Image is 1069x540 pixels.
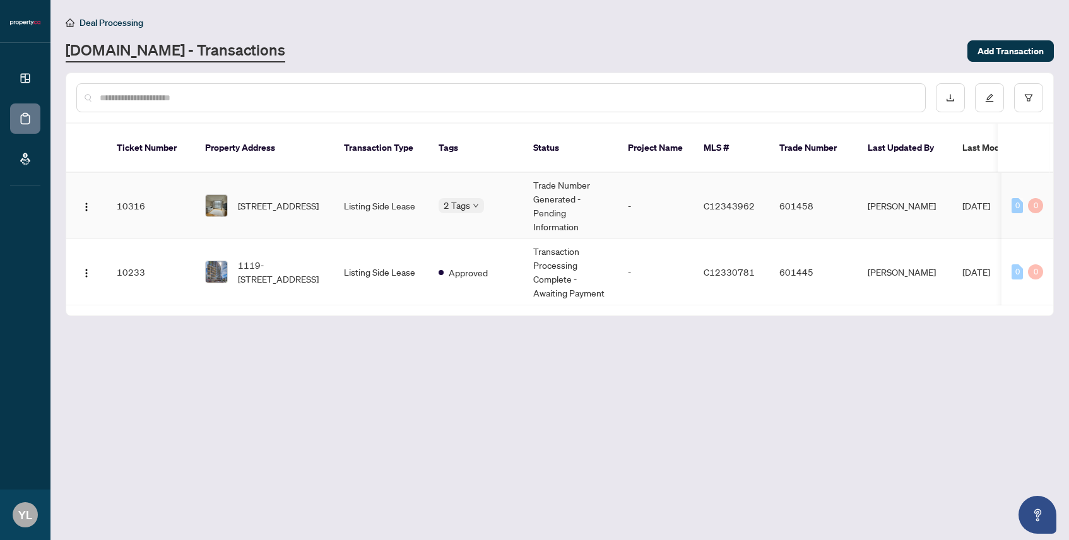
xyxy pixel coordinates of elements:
th: Tags [428,124,523,173]
img: Logo [81,268,92,278]
th: Property Address [195,124,334,173]
td: 10316 [107,173,195,239]
th: Last Modified Date [952,124,1066,173]
span: Last Modified Date [962,141,1039,155]
td: Trade Number Generated - Pending Information [523,173,618,239]
div: 0 [1012,198,1023,213]
td: 10233 [107,239,195,305]
span: C12343962 [704,200,755,211]
span: [DATE] [962,200,990,211]
div: 0 [1028,264,1043,279]
th: MLS # [694,124,769,173]
button: download [936,83,965,112]
span: 2 Tags [444,198,470,213]
button: Logo [76,196,97,216]
td: Transaction Processing Complete - Awaiting Payment [523,239,618,305]
button: Open asap [1019,496,1056,534]
button: Logo [76,262,97,282]
td: Listing Side Lease [334,239,428,305]
span: [STREET_ADDRESS] [238,199,319,213]
span: [DATE] [962,266,990,278]
th: Ticket Number [107,124,195,173]
td: Listing Side Lease [334,173,428,239]
td: 601458 [769,173,858,239]
th: Transaction Type [334,124,428,173]
span: C12330781 [704,266,755,278]
div: 0 [1028,198,1043,213]
a: [DOMAIN_NAME] - Transactions [66,40,285,62]
img: thumbnail-img [206,195,227,216]
td: - [618,239,694,305]
td: - [618,173,694,239]
span: home [66,18,74,27]
span: edit [985,93,994,102]
th: Last Updated By [858,124,952,173]
button: filter [1014,83,1043,112]
td: [PERSON_NAME] [858,173,952,239]
span: Approved [449,266,488,279]
span: YL [18,506,32,524]
span: Deal Processing [80,17,143,28]
td: 601445 [769,239,858,305]
span: down [473,202,479,209]
th: Trade Number [769,124,858,173]
td: [PERSON_NAME] [858,239,952,305]
img: logo [10,19,40,26]
th: Project Name [618,124,694,173]
span: download [946,93,955,102]
span: 1119-[STREET_ADDRESS] [238,258,324,286]
span: Add Transaction [977,41,1044,61]
button: Add Transaction [967,40,1054,62]
img: Logo [81,202,92,212]
th: Status [523,124,618,173]
img: thumbnail-img [206,261,227,283]
div: 0 [1012,264,1023,279]
span: filter [1024,93,1033,102]
button: edit [975,83,1004,112]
